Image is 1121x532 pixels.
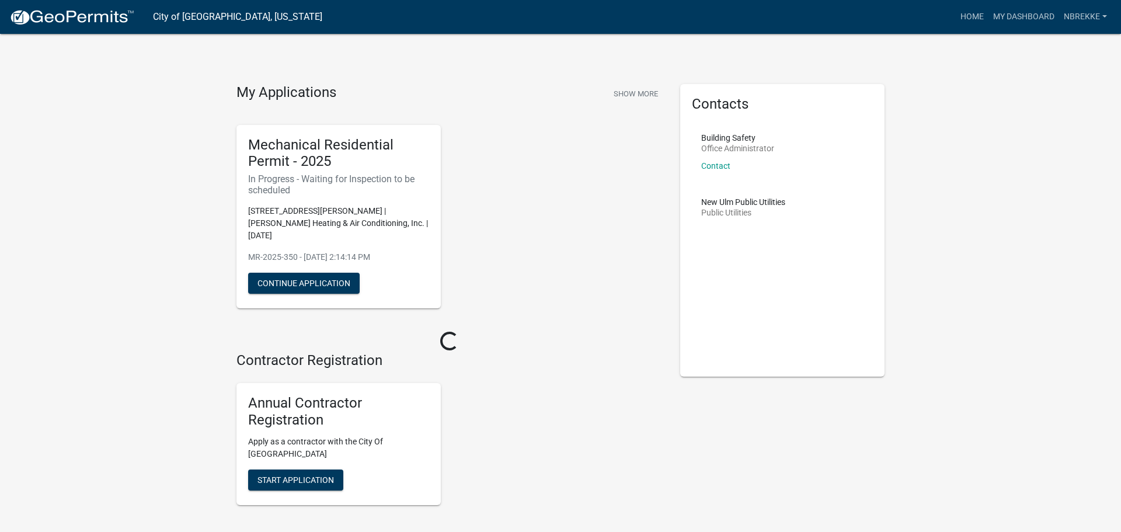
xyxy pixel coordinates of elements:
[248,470,343,491] button: Start Application
[701,208,785,217] p: Public Utilities
[692,96,873,113] h5: Contacts
[248,137,429,171] h5: Mechanical Residential Permit - 2025
[701,198,785,206] p: New Ulm Public Utilities
[248,205,429,242] p: [STREET_ADDRESS][PERSON_NAME] | [PERSON_NAME] Heating & Air Conditioning, Inc. | [DATE]
[248,395,429,429] h5: Annual Contractor Registration
[236,84,336,102] h4: My Applications
[248,173,429,196] h6: In Progress - Waiting for Inspection to be scheduled
[1059,6,1112,28] a: NBrekke
[248,273,360,294] button: Continue Application
[701,144,774,152] p: Office Administrator
[248,251,429,263] p: MR-2025-350 - [DATE] 2:14:14 PM
[956,6,988,28] a: Home
[988,6,1059,28] a: My Dashboard
[701,134,774,142] p: Building Safety
[609,84,663,103] button: Show More
[257,475,334,484] span: Start Application
[236,352,663,369] h4: Contractor Registration
[248,436,429,460] p: Apply as a contractor with the City Of [GEOGRAPHIC_DATA]
[153,7,322,27] a: City of [GEOGRAPHIC_DATA], [US_STATE]
[701,161,730,171] a: Contact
